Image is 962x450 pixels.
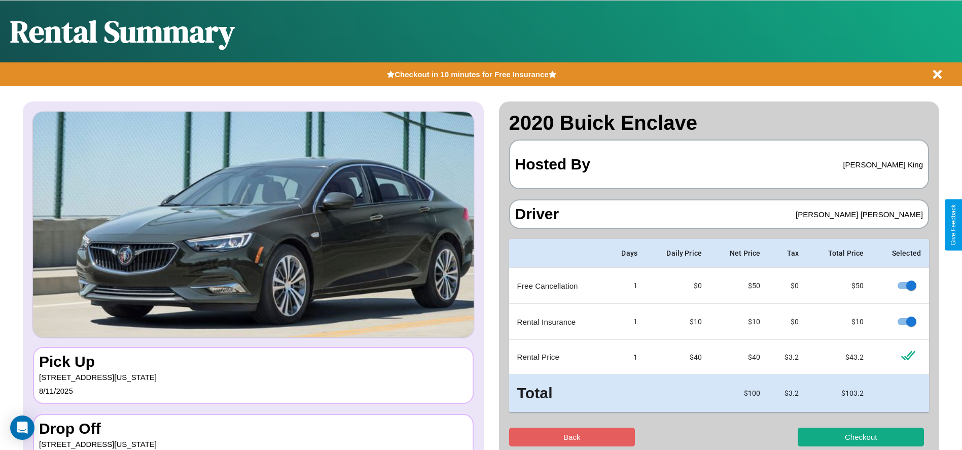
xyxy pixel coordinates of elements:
[646,304,710,340] td: $10
[646,268,710,304] td: $0
[39,370,468,384] p: [STREET_ADDRESS][US_STATE]
[10,416,34,440] div: Open Intercom Messenger
[39,420,468,437] h3: Drop Off
[10,11,235,52] h1: Rental Summary
[517,383,597,404] h3: Total
[509,112,930,134] h2: 2020 Buick Enclave
[807,374,872,412] td: $ 103.2
[807,304,872,340] td: $ 10
[515,146,590,183] h3: Hosted By
[710,374,768,412] td: $ 100
[39,353,468,370] h3: Pick Up
[509,428,635,446] button: Back
[605,268,646,304] td: 1
[605,340,646,374] td: 1
[605,239,646,268] th: Days
[843,158,923,171] p: [PERSON_NAME] King
[646,340,710,374] td: $ 40
[807,239,872,268] th: Total Price
[517,350,597,364] p: Rental Price
[769,374,807,412] td: $ 3.2
[769,239,807,268] th: Tax
[605,304,646,340] td: 1
[395,70,548,79] b: Checkout in 10 minutes for Free Insurance
[872,239,930,268] th: Selected
[798,428,924,446] button: Checkout
[517,315,597,329] p: Rental Insurance
[710,304,768,340] td: $ 10
[769,340,807,374] td: $ 3.2
[807,340,872,374] td: $ 43.2
[646,239,710,268] th: Daily Price
[796,207,923,221] p: [PERSON_NAME] [PERSON_NAME]
[950,204,957,246] div: Give Feedback
[517,279,597,293] p: Free Cancellation
[769,304,807,340] td: $0
[807,268,872,304] td: $ 50
[710,340,768,374] td: $ 40
[710,239,768,268] th: Net Price
[515,205,559,223] h3: Driver
[769,268,807,304] td: $0
[39,384,468,398] p: 8 / 11 / 2025
[710,268,768,304] td: $ 50
[509,239,930,412] table: simple table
